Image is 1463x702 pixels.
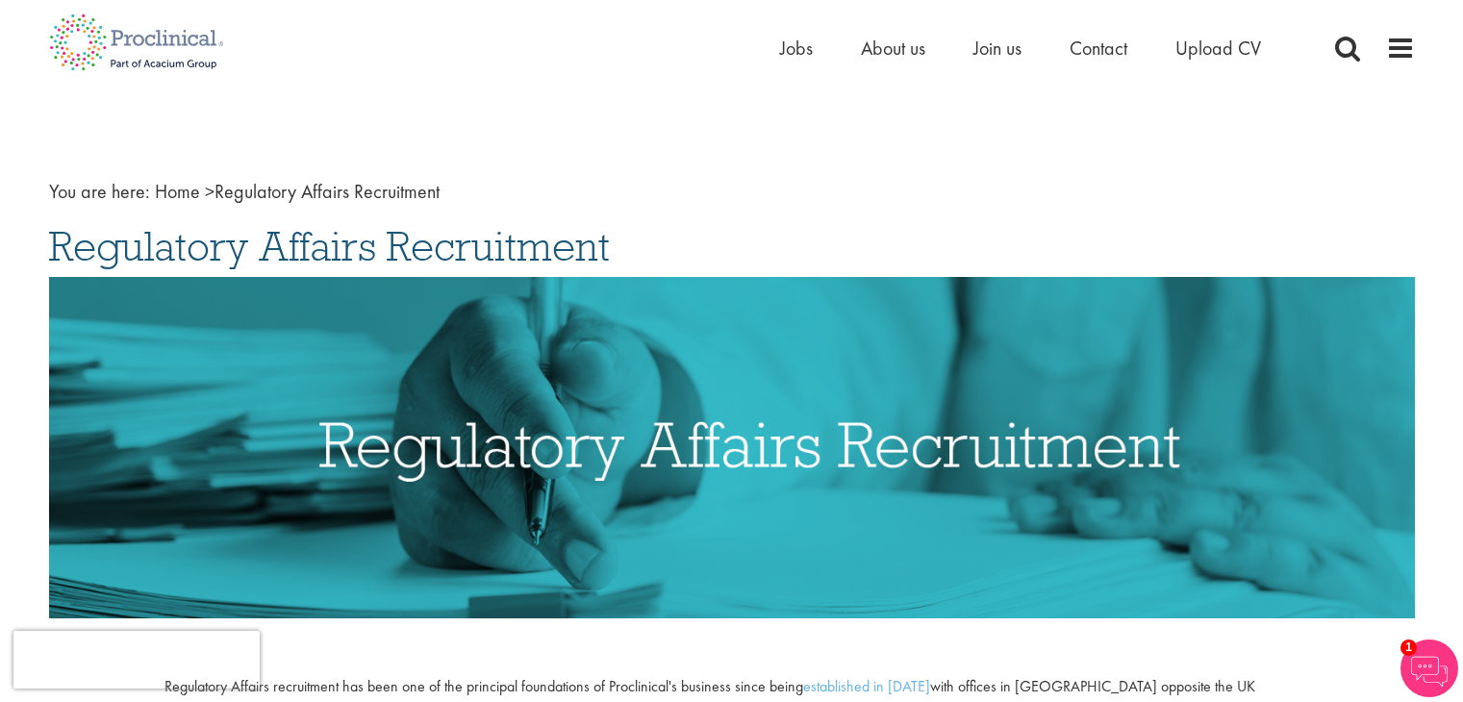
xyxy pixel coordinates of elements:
[155,179,200,204] a: breadcrumb link to Home
[780,36,813,61] a: Jobs
[49,220,610,272] span: Regulatory Affairs Recruitment
[1400,639,1458,697] img: Chatbot
[155,179,440,204] span: Regulatory Affairs Recruitment
[1400,639,1417,656] span: 1
[973,36,1022,61] a: Join us
[49,179,150,204] span: You are here:
[205,179,214,204] span: >
[13,631,260,689] iframe: reCAPTCHA
[1070,36,1127,61] a: Contact
[803,676,930,696] a: established in [DATE]
[49,277,1415,618] img: Regulatory Affairs Recruitment
[1175,36,1261,61] a: Upload CV
[861,36,925,61] a: About us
